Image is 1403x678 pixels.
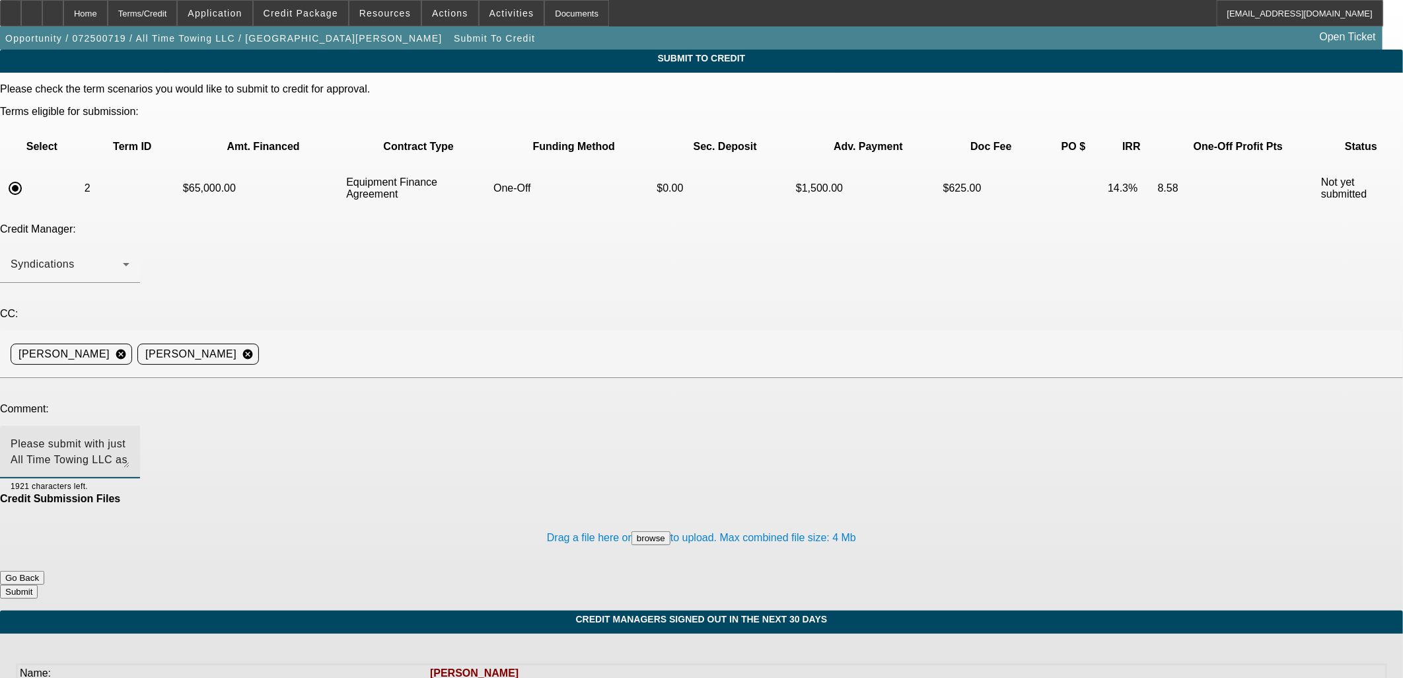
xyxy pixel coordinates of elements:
button: Submit To Credit [450,26,538,50]
p: Not yet submitted [1321,176,1401,200]
button: Actions [422,1,478,26]
p: Equipment Finance Agreement [346,176,491,200]
p: Doc Fee [943,141,1039,153]
button: Credit Package [254,1,348,26]
mat-icon: cancel [110,348,132,360]
button: Application [178,1,252,26]
span: Credit Package [264,8,338,19]
p: 8.58 [1158,182,1318,194]
p: Select [2,141,82,153]
p: Term ID [85,141,180,153]
span: Opportunity / 072500719 / All Time Towing LLC / [GEOGRAPHIC_DATA][PERSON_NAME] [5,33,443,44]
p: Sec. Deposit [657,141,793,153]
span: Credit Managers Signed Out In The Next 30 days [10,614,1393,624]
p: 2 [85,182,180,194]
p: $625.00 [943,182,1039,194]
span: Actions [432,8,468,19]
span: Syndications [11,258,75,270]
p: Adv. Payment [796,141,941,153]
span: Resources [359,8,411,19]
p: $1,500.00 [796,182,941,194]
button: Activities [480,1,544,26]
p: PO $ [1042,141,1105,153]
span: Submit To Credit [454,33,535,44]
button: browse [631,531,670,545]
p: One-Off Profit Pts [1158,141,1318,153]
span: Activities [489,8,534,19]
mat-hint: 1921 characters left. [11,478,88,493]
span: [PERSON_NAME] [145,346,236,362]
p: Contract Type [346,141,491,153]
button: Resources [349,1,421,26]
span: Submit To Credit [10,53,1393,63]
p: $0.00 [657,182,793,194]
p: Amt. Financed [183,141,343,153]
span: Application [188,8,242,19]
p: 14.3% [1108,182,1155,194]
p: $65,000.00 [183,182,343,194]
mat-icon: cancel [236,348,259,360]
p: Status [1321,141,1401,153]
p: IRR [1108,141,1155,153]
a: Open Ticket [1314,26,1381,48]
span: [PERSON_NAME] [18,346,110,362]
p: One-Off [493,182,654,194]
p: Funding Method [493,141,654,153]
